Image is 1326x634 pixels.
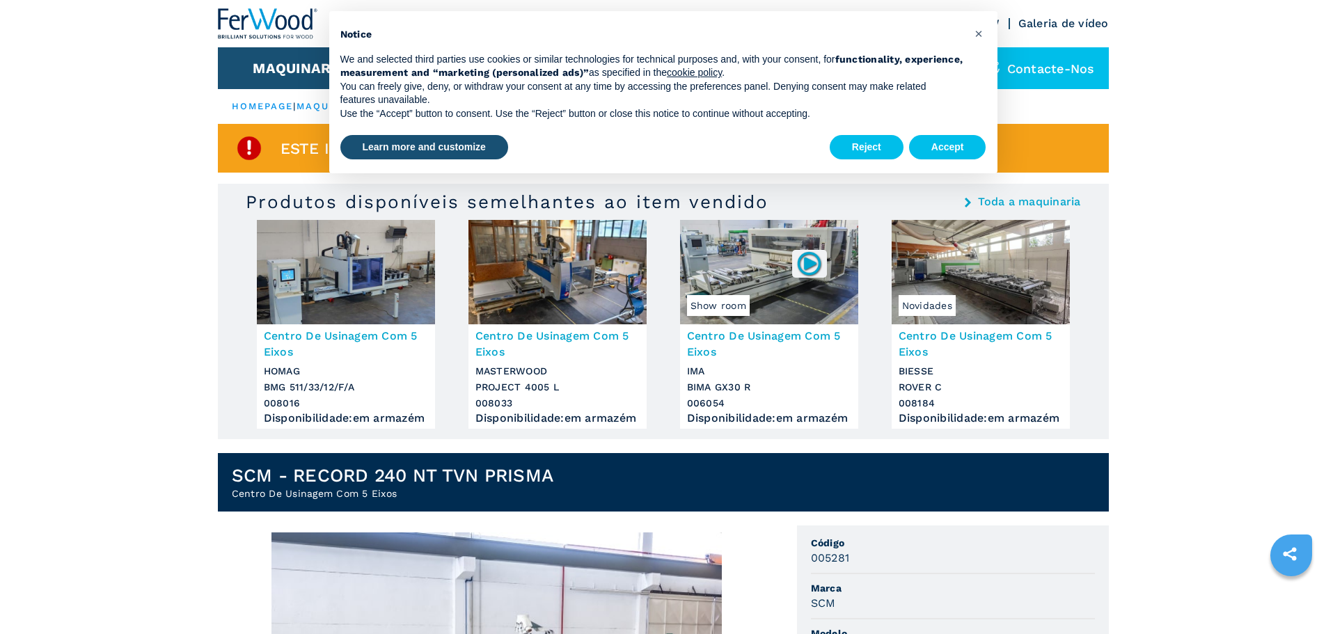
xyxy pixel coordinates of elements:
[978,196,1080,207] a: Toda a maquinaria
[218,8,318,39] img: Ferwood
[468,220,647,429] a: Centro De Usinagem Com 5 Eixos MASTERWOOD PROJECT 4005 LCentro De Usinagem Com 5 EixosMASTERWOODP...
[340,53,964,80] p: We and selected third parties use cookies or similar technologies for technical purposes and, wit...
[687,415,851,422] div: Disponibilidade : em armazém
[264,328,428,360] h3: Centro De Usinagem Com 5 Eixos
[899,363,1063,411] h3: BIESSE ROVER C 008184
[687,295,750,316] span: Show room
[796,250,823,277] img: 006054
[235,134,263,162] img: SoldProduct
[232,101,294,111] a: HOMEPAGE
[968,22,990,45] button: Close this notice
[475,328,640,360] h3: Centro De Usinagem Com 5 Eixos
[340,80,964,107] p: You can freely give, deny, or withdraw your consent at any time by accessing the preferences pane...
[340,54,963,79] strong: functionality, experience, measurement and “marketing (personalized ads)”
[257,220,435,429] a: Centro De Usinagem Com 5 Eixos HOMAG BMG 511/33/12/F/ACentro De Usinagem Com 5 EixosHOMAGBMG 511/...
[232,464,554,486] h1: SCM - RECORD 240 NT TVN PRISMA
[892,220,1070,324] img: Centro De Usinagem Com 5 Eixos BIESSE ROVER C
[687,328,851,360] h3: Centro De Usinagem Com 5 Eixos
[1018,17,1109,30] a: Galeria de vídeo
[253,60,345,77] button: Maquinaria
[281,141,492,157] span: Este item já foi vendido
[687,363,851,411] h3: IMA BIMA GX30 R 006054
[899,415,1063,422] div: Disponibilidade : em armazém
[972,47,1109,89] div: Contacte-nos
[667,67,722,78] a: cookie policy
[264,363,428,411] h3: HOMAG BMG 511/33/12/F/A 008016
[232,486,554,500] h2: Centro De Usinagem Com 5 Eixos
[264,415,428,422] div: Disponibilidade : em armazém
[680,220,858,324] img: Centro De Usinagem Com 5 Eixos IMA BIMA GX30 R
[468,220,647,324] img: Centro De Usinagem Com 5 Eixos MASTERWOOD PROJECT 4005 L
[899,328,1063,360] h3: Centro De Usinagem Com 5 Eixos
[340,107,964,121] p: Use the “Accept” button to consent. Use the “Reject” button or close this notice to continue with...
[293,101,296,111] span: |
[340,28,964,42] h2: Notice
[830,135,903,160] button: Reject
[340,135,508,160] button: Learn more and customize
[257,220,435,324] img: Centro De Usinagem Com 5 Eixos HOMAG BMG 511/33/12/F/A
[680,220,858,429] a: Centro De Usinagem Com 5 Eixos IMA BIMA GX30 RShow room006054Centro De Usinagem Com 5 EixosIMABIM...
[811,595,836,611] h3: SCM
[811,581,1095,595] span: Marca
[811,536,1095,550] span: Código
[1272,537,1307,571] a: sharethis
[811,550,850,566] h3: 005281
[974,25,983,42] span: ×
[475,415,640,422] div: Disponibilidade : em armazém
[246,191,768,213] h3: Produtos disponíveis semelhantes ao item vendido
[475,363,640,411] h3: MASTERWOOD PROJECT 4005 L 008033
[297,101,370,111] a: maquinaria
[1267,571,1316,624] iframe: Chat
[909,135,986,160] button: Accept
[899,295,956,316] span: Novidades
[892,220,1070,429] a: Centro De Usinagem Com 5 Eixos BIESSE ROVER CNovidadesCentro De Usinagem Com 5 EixosBIESSEROVER C...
